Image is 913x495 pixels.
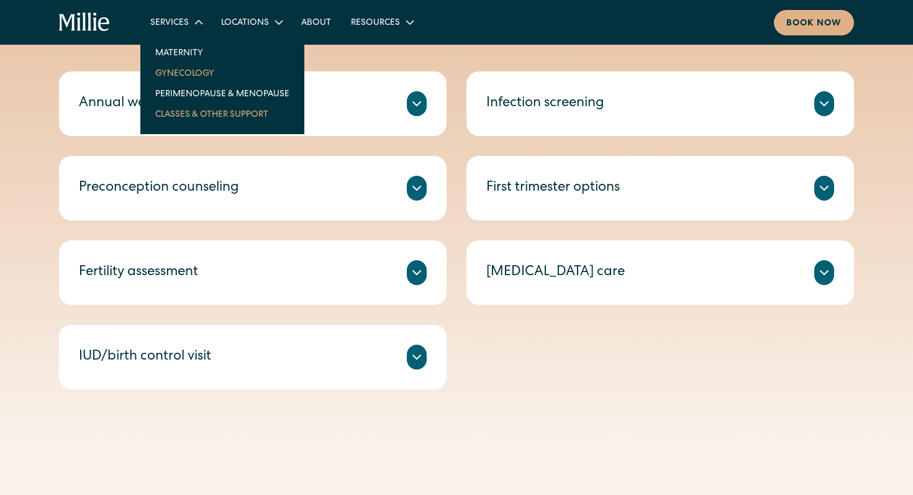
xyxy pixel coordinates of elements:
[140,32,304,134] nav: Services
[291,12,341,32] a: About
[486,263,625,283] div: [MEDICAL_DATA] care
[79,263,198,283] div: Fertility assessment
[140,12,211,32] div: Services
[59,12,111,32] a: home
[221,17,269,30] div: Locations
[786,17,842,30] div: Book now
[211,12,291,32] div: Locations
[341,12,422,32] div: Resources
[774,10,854,35] a: Book now
[486,94,604,114] div: Infection screening
[486,178,620,199] div: First trimester options
[79,94,216,114] div: Annual wellness exam
[351,17,400,30] div: Resources
[145,63,299,83] a: Gynecology
[145,42,299,63] a: Maternity
[79,347,211,368] div: IUD/birth control visit
[150,17,189,30] div: Services
[145,83,299,104] a: Perimenopause & Menopause
[145,104,299,124] a: Classes & Other Support
[79,178,239,199] div: Preconception counseling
